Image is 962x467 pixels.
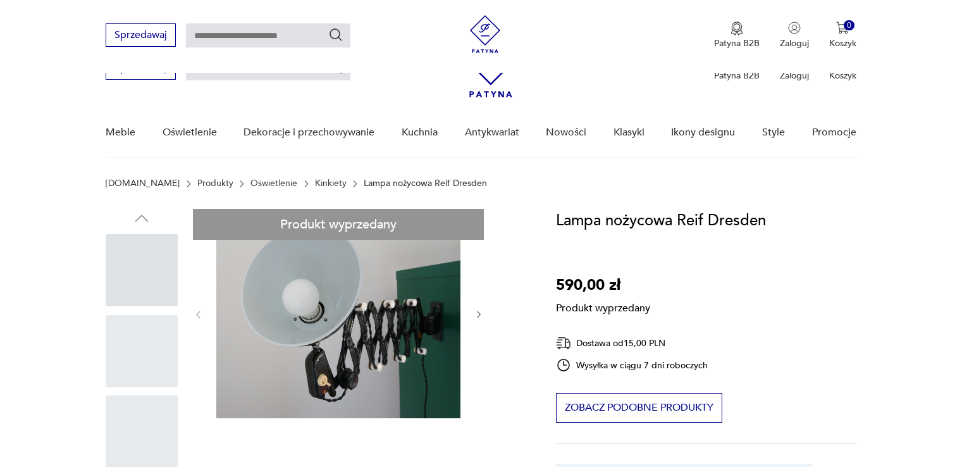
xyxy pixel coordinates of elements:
[402,108,438,157] a: Kuchnia
[106,178,180,189] a: [DOMAIN_NAME]
[614,108,644,157] a: Klasyki
[465,108,519,157] a: Antykwariat
[829,37,856,49] p: Koszyk
[829,22,856,49] button: 0Koszyk
[714,37,760,49] p: Patyna B2B
[106,108,135,157] a: Meble
[556,273,650,297] p: 590,00 zł
[364,178,487,189] p: Lampa nożycowa Reif Dresden
[197,178,233,189] a: Produkty
[466,15,504,53] img: Patyna - sklep z meblami i dekoracjami vintage
[315,178,347,189] a: Kinkiety
[328,27,343,42] button: Szukaj
[556,335,571,351] img: Ikona dostawy
[556,297,650,315] p: Produkt wyprzedany
[546,108,586,157] a: Nowości
[163,108,217,157] a: Oświetlenie
[714,22,760,49] a: Ikona medaluPatyna B2B
[250,178,297,189] a: Oświetlenie
[556,335,708,351] div: Dostawa od 15,00 PLN
[780,22,809,49] button: Zaloguj
[844,20,854,31] div: 0
[556,393,722,423] button: Zobacz podobne produkty
[731,22,743,35] img: Ikona medalu
[714,70,760,82] p: Patyna B2B
[106,65,176,73] a: Sprzedawaj
[556,358,708,373] div: Wysyłka w ciągu 7 dni roboczych
[671,108,735,157] a: Ikony designu
[788,22,801,34] img: Ikonka użytkownika
[829,70,856,82] p: Koszyk
[780,70,809,82] p: Zaloguj
[714,22,760,49] button: Patyna B2B
[244,108,374,157] a: Dekoracje i przechowywanie
[106,32,176,40] a: Sprzedawaj
[812,108,856,157] a: Promocje
[836,22,849,34] img: Ikona koszyka
[780,37,809,49] p: Zaloguj
[556,209,766,233] h1: Lampa nożycowa Reif Dresden
[106,23,176,47] button: Sprzedawaj
[762,108,785,157] a: Style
